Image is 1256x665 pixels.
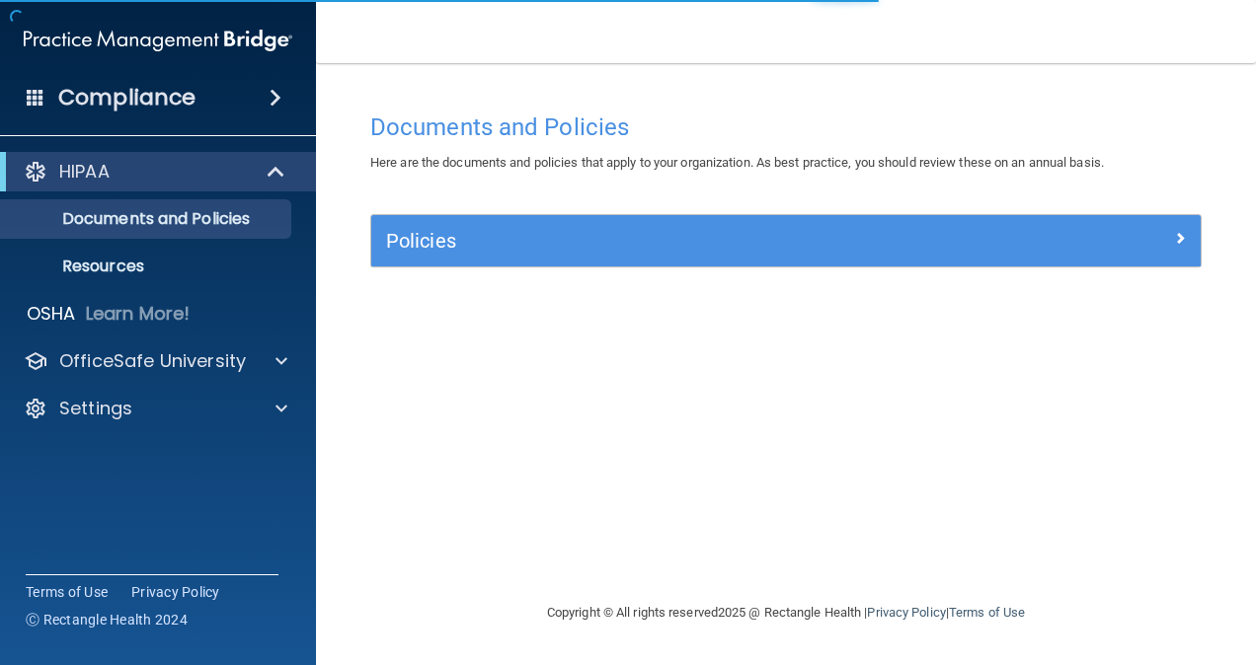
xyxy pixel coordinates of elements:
[131,582,220,602] a: Privacy Policy
[426,581,1146,644] div: Copyright © All rights reserved 2025 @ Rectangle Health | |
[24,160,286,184] a: HIPAA
[24,349,287,373] a: OfficeSafe University
[370,114,1202,140] h4: Documents and Policies
[59,397,132,420] p: Settings
[949,605,1025,620] a: Terms of Use
[386,230,979,252] h5: Policies
[370,155,1104,170] span: Here are the documents and policies that apply to your organization. As best practice, you should...
[26,582,108,602] a: Terms of Use
[386,225,1186,257] a: Policies
[13,209,282,229] p: Documents and Policies
[867,605,945,620] a: Privacy Policy
[59,160,110,184] p: HIPAA
[59,349,246,373] p: OfficeSafe University
[27,302,76,326] p: OSHA
[24,21,292,60] img: PMB logo
[26,610,188,629] span: Ⓒ Rectangle Health 2024
[58,84,196,111] h4: Compliance
[13,257,282,276] p: Resources
[24,397,287,420] a: Settings
[86,302,191,326] p: Learn More!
